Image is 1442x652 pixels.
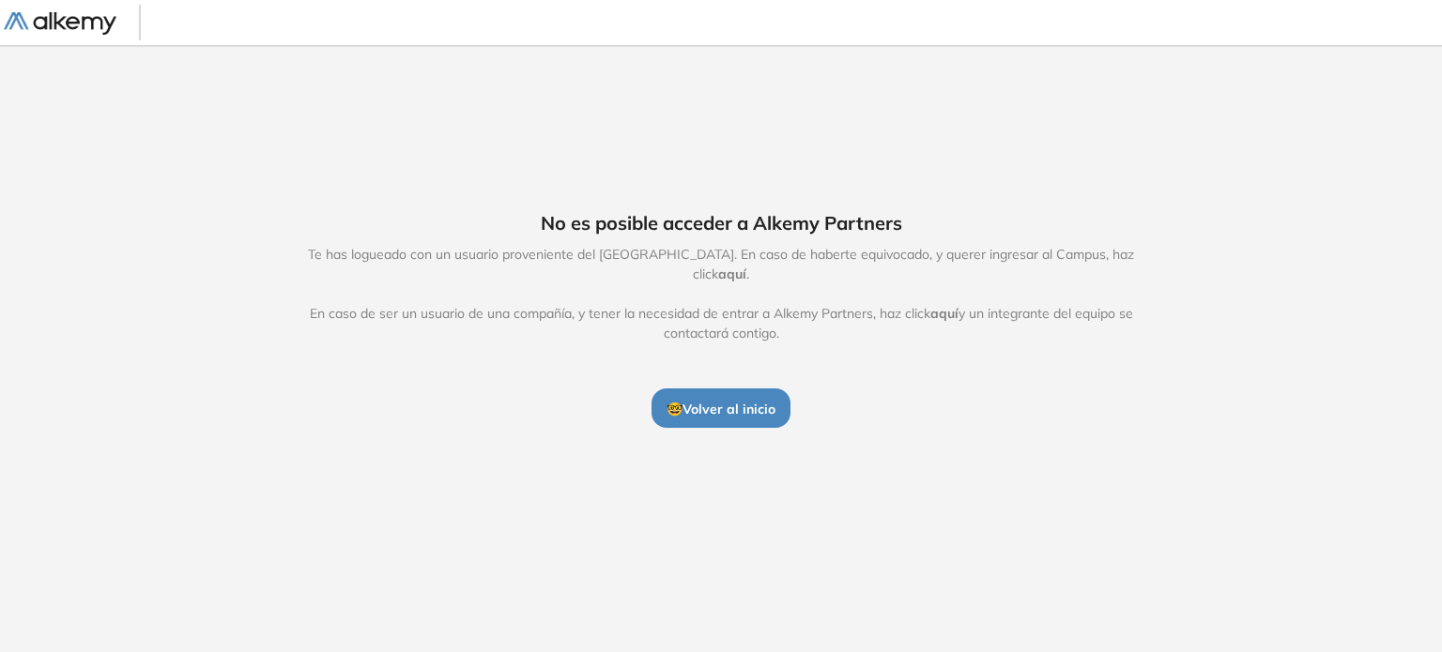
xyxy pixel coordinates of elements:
[541,209,902,237] span: No es posible acceder a Alkemy Partners
[4,12,116,36] img: Logo
[288,245,1154,343] span: Te has logueado con un usuario proveniente del [GEOGRAPHIC_DATA]. En caso de haberte equivocado, ...
[667,401,775,417] span: 🤓 Volver al inicio
[930,305,959,322] span: aquí
[1105,435,1442,652] div: Widget de chat
[652,388,790,428] button: 🤓Volver al inicio
[718,265,746,282] span: aquí
[1105,435,1442,652] iframe: Chat Widget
